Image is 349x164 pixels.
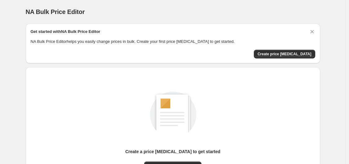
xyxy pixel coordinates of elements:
button: Create price change job [254,50,315,58]
span: NA Bulk Price Editor [26,8,85,15]
p: NA Bulk Price Editor helps you easily change prices in bulk. Create your first price [MEDICAL_DAT... [31,39,315,45]
button: Dismiss card [309,29,315,35]
p: Create a price [MEDICAL_DATA] to get started [125,148,220,155]
h2: Get started with NA Bulk Price Editor [31,29,100,35]
span: Create price [MEDICAL_DATA] [258,52,311,57]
